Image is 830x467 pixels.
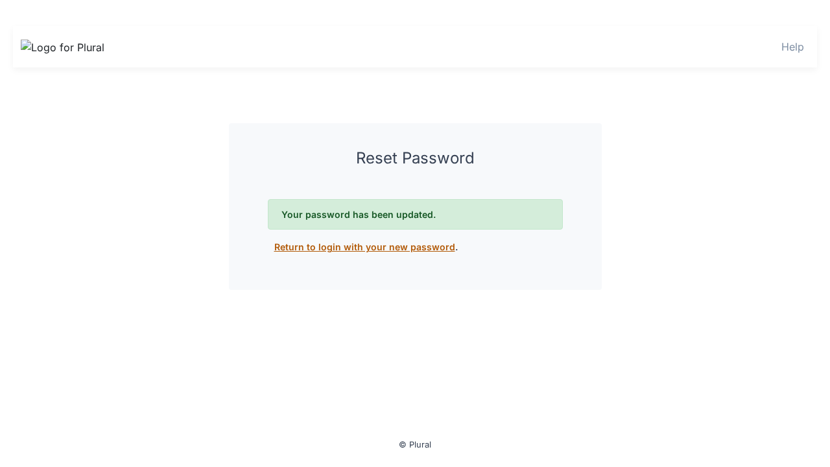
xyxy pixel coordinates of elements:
[21,40,112,55] img: Logo for Plural
[399,440,431,449] small: © Plural
[268,149,563,168] h3: Reset Password
[274,241,455,252] a: Return to login with your new password
[268,199,563,230] div: Your password has been updated.
[781,40,804,53] a: Help
[268,240,563,254] p: .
